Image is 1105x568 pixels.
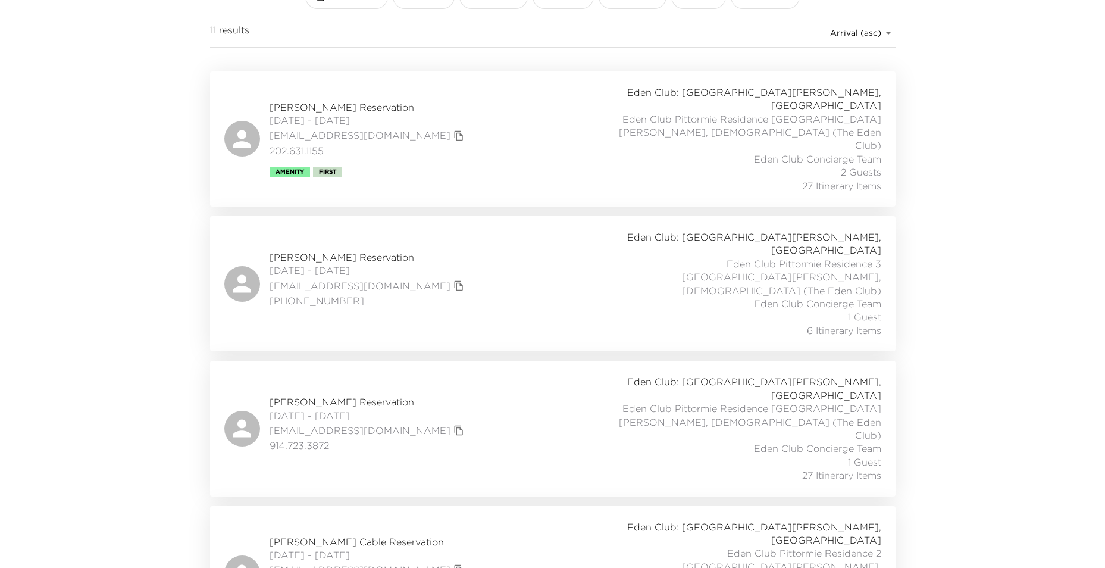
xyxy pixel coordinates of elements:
span: Eden Club: [GEOGRAPHIC_DATA][PERSON_NAME], [GEOGRAPHIC_DATA] [618,86,881,113]
a: [EMAIL_ADDRESS][DOMAIN_NAME] [270,129,450,142]
span: Eden Club Pittormie Residence [GEOGRAPHIC_DATA][PERSON_NAME], [DEMOGRAPHIC_DATA] (The Eden Club) [618,402,881,442]
button: copy primary member email [450,127,467,144]
span: 2 Guests [841,166,881,179]
a: [PERSON_NAME] Reservation[DATE] - [DATE][EMAIL_ADDRESS][DOMAIN_NAME]copy primary member email914.... [210,361,896,496]
span: [DATE] - [DATE] [270,548,467,561]
a: [PERSON_NAME] Reservation[DATE] - [DATE][EMAIL_ADDRESS][DOMAIN_NAME]copy primary member email[PHO... [210,216,896,351]
span: 11 results [210,23,249,42]
span: [PERSON_NAME] Reservation [270,101,467,114]
span: 1 Guest [848,455,881,469]
span: Eden Club Pittormie Residence 3 [GEOGRAPHIC_DATA][PERSON_NAME], [DEMOGRAPHIC_DATA] (The Eden Club) [618,257,881,297]
a: [EMAIL_ADDRESS][DOMAIN_NAME] [270,279,450,292]
span: 27 Itinerary Items [802,469,881,482]
span: [DATE] - [DATE] [270,264,467,277]
span: First [319,168,336,176]
span: 27 Itinerary Items [802,179,881,192]
span: [PERSON_NAME] Reservation [270,395,467,408]
span: Eden Club Concierge Team [754,152,881,166]
span: Eden Club Concierge Team [754,297,881,310]
a: [PERSON_NAME] Reservation[DATE] - [DATE][EMAIL_ADDRESS][DOMAIN_NAME]copy primary member email202.... [210,71,896,207]
span: Eden Club Pittormie Residence [GEOGRAPHIC_DATA][PERSON_NAME], [DEMOGRAPHIC_DATA] (The Eden Club) [618,113,881,152]
span: [DATE] - [DATE] [270,409,467,422]
span: Arrival (asc) [830,27,881,38]
span: [PERSON_NAME] Reservation [270,251,467,264]
span: [DATE] - [DATE] [270,114,467,127]
span: 1 Guest [848,310,881,323]
span: 6 Itinerary Items [807,324,881,337]
span: Amenity [276,168,304,176]
button: copy primary member email [450,422,467,439]
span: Eden Club: [GEOGRAPHIC_DATA][PERSON_NAME], [GEOGRAPHIC_DATA] [618,520,881,547]
span: [PERSON_NAME] Cable Reservation [270,535,467,548]
span: 202.631.1155 [270,144,467,157]
a: [EMAIL_ADDRESS][DOMAIN_NAME] [270,424,450,437]
span: Eden Club: [GEOGRAPHIC_DATA][PERSON_NAME], [GEOGRAPHIC_DATA] [618,230,881,257]
button: copy primary member email [450,277,467,294]
span: Eden Club: [GEOGRAPHIC_DATA][PERSON_NAME], [GEOGRAPHIC_DATA] [618,375,881,402]
span: [PHONE_NUMBER] [270,294,467,307]
span: 914.723.3872 [270,439,467,452]
span: Eden Club Concierge Team [754,442,881,455]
